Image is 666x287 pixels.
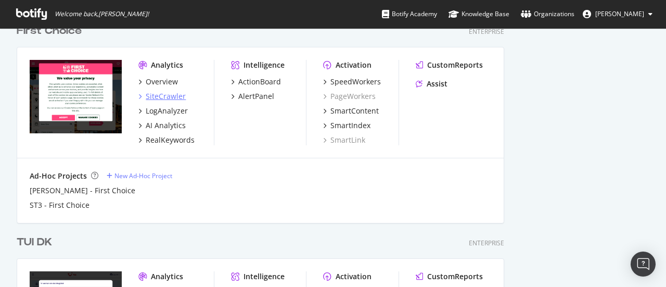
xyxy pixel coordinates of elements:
div: AlertPanel [238,91,274,102]
a: SmartLink [323,135,365,145]
div: Enterprise [469,27,504,36]
a: SmartContent [323,106,379,116]
div: Open Intercom Messenger [631,252,656,277]
a: AlertPanel [231,91,274,102]
div: Activation [336,271,372,282]
div: CustomReports [427,60,483,70]
div: CustomReports [427,271,483,282]
a: RealKeywords [138,135,195,145]
div: Ad-Hoc Projects [30,171,87,181]
div: SmartContent [330,106,379,116]
a: New Ad-Hoc Project [107,171,172,180]
a: LogAnalyzer [138,106,188,116]
div: TUI DK [17,235,52,250]
div: SiteCrawler [146,91,186,102]
a: SiteCrawler [138,91,186,102]
a: Overview [138,77,178,87]
div: Activation [336,60,372,70]
div: Assist [427,79,447,89]
div: Knowledge Base [449,9,509,19]
span: Michael Boulter [595,9,644,18]
a: ActionBoard [231,77,281,87]
a: ST3 - First Choice [30,200,89,210]
a: PageWorkers [323,91,376,102]
div: RealKeywords [146,135,195,145]
a: First Choice [17,23,86,39]
div: Botify Academy [382,9,437,19]
div: LogAnalyzer [146,106,188,116]
div: Overview [146,77,178,87]
div: New Ad-Hoc Project [114,171,172,180]
div: First Choice [17,23,82,39]
a: SpeedWorkers [323,77,381,87]
img: firstchoice.co.uk [30,60,122,134]
a: Assist [416,79,447,89]
div: Enterprise [469,239,504,247]
a: SmartIndex [323,120,370,131]
div: SmartIndex [330,120,370,131]
div: ActionBoard [238,77,281,87]
a: [PERSON_NAME] - First Choice [30,185,135,196]
button: [PERSON_NAME] [574,6,661,22]
div: Analytics [151,60,183,70]
a: TUI DK [17,235,56,250]
a: AI Analytics [138,120,186,131]
div: Intelligence [244,271,285,282]
div: Organizations [521,9,574,19]
a: CustomReports [416,60,483,70]
div: SpeedWorkers [330,77,381,87]
div: AI Analytics [146,120,186,131]
div: Intelligence [244,60,285,70]
span: Welcome back, [PERSON_NAME] ! [55,10,149,18]
div: Analytics [151,271,183,282]
a: CustomReports [416,271,483,282]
